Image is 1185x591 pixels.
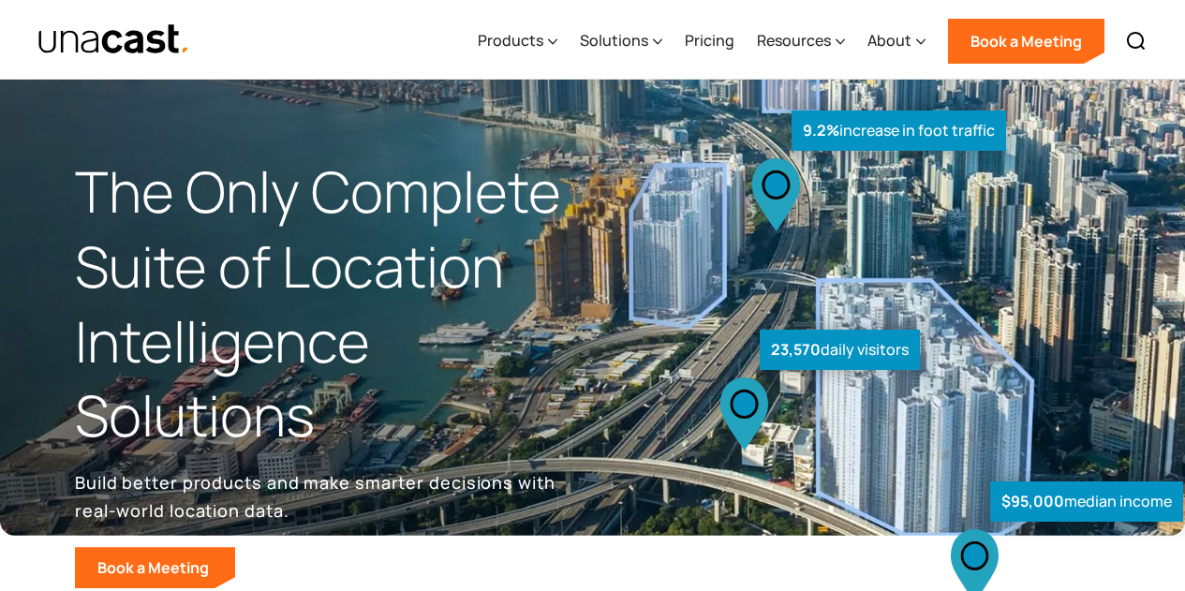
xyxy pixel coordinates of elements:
div: Products [478,29,543,52]
div: About [867,29,911,52]
div: About [867,3,926,80]
div: daily visitors [760,330,920,370]
div: Products [478,3,557,80]
strong: $95,000 [1001,491,1064,511]
div: Resources [757,29,831,52]
strong: 23,570 [771,339,821,360]
a: Book a Meeting [948,19,1104,64]
a: home [37,23,190,56]
a: Pricing [685,3,734,80]
img: Search icon [1125,30,1148,52]
h1: The Only Complete Suite of Location Intelligence Solutions [75,155,593,453]
div: Solutions [580,3,662,80]
div: median income [990,481,1183,522]
img: Unacast text logo [37,23,190,56]
div: Solutions [580,29,648,52]
div: increase in foot traffic [792,111,1006,151]
div: Resources [757,3,845,80]
a: Book a Meeting [75,547,235,588]
p: Build better products and make smarter decisions with real-world location data. [75,468,562,525]
strong: 9.2% [803,120,839,140]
